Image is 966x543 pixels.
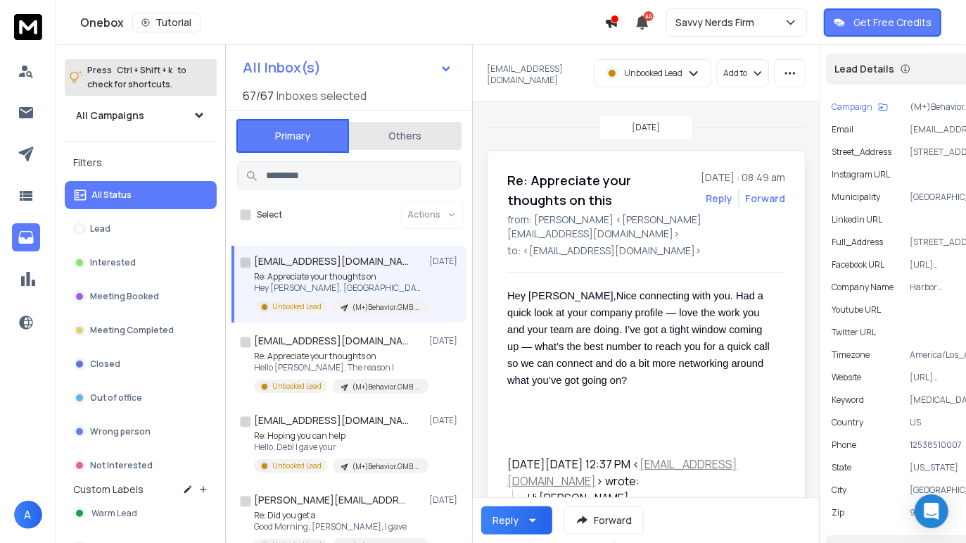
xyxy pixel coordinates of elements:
button: Not Interested [65,451,217,480]
p: Street_Address [832,146,891,158]
p: [DATE] [429,256,461,267]
button: Closed [65,350,217,378]
p: Country [832,417,863,428]
button: Get Free Credits [824,8,941,37]
div: Onebox [80,13,604,32]
button: Reply [706,192,732,206]
button: Forward [564,506,644,535]
button: All Campaigns [65,101,217,130]
p: Add to [723,68,747,79]
h1: Re: Appreciate your thoughts on this [507,170,692,210]
p: Email [832,124,853,135]
p: [DATE] [429,335,461,347]
button: Others [349,120,462,151]
p: Full_Address [832,237,883,248]
button: Reply [481,506,552,535]
p: Out of office [90,392,142,404]
h1: [EMAIL_ADDRESS][DOMAIN_NAME] [254,254,409,268]
span: 67 / 67 [243,87,274,104]
h1: [EMAIL_ADDRESS][DOMAIN_NAME] [254,334,409,348]
p: Unbooked Lead [272,461,322,471]
button: All Status [65,181,217,209]
button: A [14,501,42,529]
p: Good Morning, [PERSON_NAME], I gave [254,521,423,532]
h1: All Campaigns [76,108,144,123]
p: Meeting Booked [90,291,159,302]
span: 44 [644,11,654,21]
label: Select [257,209,282,220]
div: Open Intercom Messenger [915,494,948,528]
p: (M+)Behavior.GMB.Q32025 [352,461,420,472]
button: Tutorial [132,13,201,32]
span: Ctrl + Shift + k [115,62,174,78]
p: State [832,462,851,473]
p: to: <[EMAIL_ADDRESS][DOMAIN_NAME]> [507,244,785,258]
p: Unbooked Lead [272,301,322,312]
span: Nice connecting with you. Had a quick look at your company profile — love the work you and your t... [507,290,773,386]
span: Hey [PERSON_NAME], [507,290,616,301]
p: Youtube URL [832,304,881,316]
h1: [EMAIL_ADDRESS][DOMAIN_NAME] [254,413,409,427]
p: Company Name [832,282,894,293]
p: Municipality [832,192,880,203]
p: Lead [90,223,110,235]
p: Zip [832,507,844,518]
button: Meeting Booked [65,282,217,311]
p: Unbooked Lead [272,381,322,392]
p: Unbooked Lead [624,68,682,79]
p: Campaign [832,101,872,113]
p: [DATE] [633,122,661,133]
p: [DATE] : 08:49 am [701,170,785,185]
p: Hello, Deb! I gave your [254,442,423,453]
p: Instagram URL [832,169,890,180]
button: Primary [236,119,349,153]
p: Re: Did you get a [254,510,423,521]
p: from: [PERSON_NAME] <[PERSON_NAME][EMAIL_ADDRESS][DOMAIN_NAME]> [507,213,785,241]
p: Re: Hoping you can help [254,430,423,442]
button: Lead [65,215,217,243]
p: Twitter URL [832,327,876,338]
div: [DATE][DATE] 12:37 PM < > wrote: [507,456,774,489]
p: Re: Appreciate your thoughts on [254,271,423,282]
h3: Inboxes selected [277,87,367,104]
p: Re: Appreciate your thoughts on [254,351,423,362]
p: (M+)Behavior.GMB.Q32025 [352,302,420,313]
p: [DATE] [429,494,461,506]
p: Savvy Nerds Firm [675,15,760,30]
h1: [PERSON_NAME][EMAIL_ADDRESS][DOMAIN_NAME] [254,493,409,507]
p: Phone [832,439,856,451]
p: (M+)Behavior.GMB.Q32025 [352,382,420,392]
span: Warm Lead [91,508,137,519]
p: Website [832,372,861,383]
p: Timezone [832,349,870,361]
p: Hey [PERSON_NAME], [GEOGRAPHIC_DATA] connecting with [254,282,423,294]
h3: Filters [65,153,217,173]
p: [DATE] [429,415,461,426]
p: Wrong person [90,426,151,437]
p: Meeting Completed [90,325,174,336]
button: Interested [65,249,217,277]
p: City [832,485,846,496]
button: Wrong person [65,418,217,446]
h3: Custom Labels [73,482,144,497]
div: Reply [492,513,519,528]
div: Forward [745,192,785,206]
p: Keyword [832,394,864,406]
p: All Status [91,189,132,201]
button: Meeting Completed [65,316,217,344]
button: All Inbox(s) [231,54,464,82]
p: Lead Details [834,62,894,76]
p: Press to check for shortcuts. [87,63,186,92]
p: Closed [90,358,120,370]
button: Warm Lead [65,499,217,528]
p: [EMAIL_ADDRESS][DOMAIN_NAME] [487,63,585,86]
p: Linkedin URL [832,214,882,225]
p: Get Free Credits [853,15,932,30]
p: Hello [PERSON_NAME], The reason I [254,362,423,373]
button: Out of office [65,384,217,412]
p: Not Interested [90,460,153,471]
p: Interested [90,257,136,268]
